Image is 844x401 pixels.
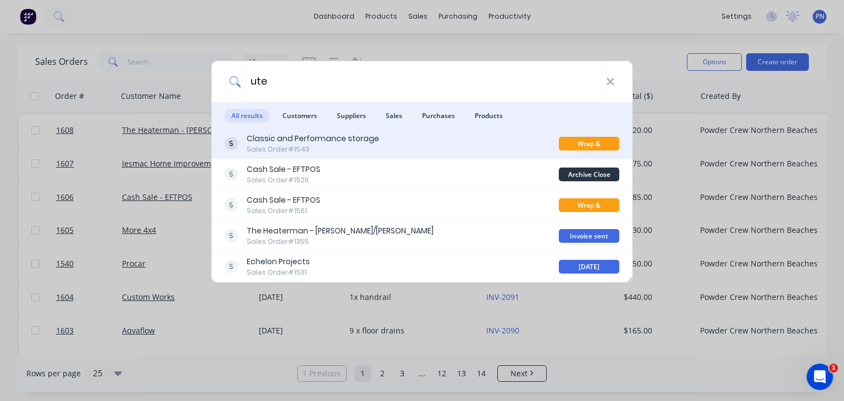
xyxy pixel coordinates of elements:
[247,268,310,277] div: Sales Order #1531
[241,61,606,102] input: Start typing a customer or supplier name to create a new order...
[247,237,434,247] div: Sales Order #1355
[247,144,379,154] div: Sales Order #1543
[559,168,619,181] div: Archive Close Job
[829,364,838,372] span: 1
[247,225,434,237] div: The Heaterman - [PERSON_NAME]/[PERSON_NAME]
[276,109,324,122] span: Customers
[247,175,320,185] div: Sales Order #1526
[559,137,619,151] div: Wrap & Invoice out
[247,194,320,206] div: Cash Sale - EFTPOS
[247,133,379,144] div: Classic and Performance storage
[807,364,833,390] iframe: Intercom live chat
[559,198,619,212] div: Wrap & Invoice out
[468,109,509,122] span: Products
[330,109,373,122] span: Suppliers
[247,164,320,175] div: Cash Sale - EFTPOS
[415,109,462,122] span: Purchases
[247,256,310,268] div: Echelon Projects
[379,109,409,122] span: Sales
[225,109,269,122] span: All results
[559,260,619,274] div: [DATE]
[559,229,619,243] div: Invoice sent
[247,206,320,216] div: Sales Order #1561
